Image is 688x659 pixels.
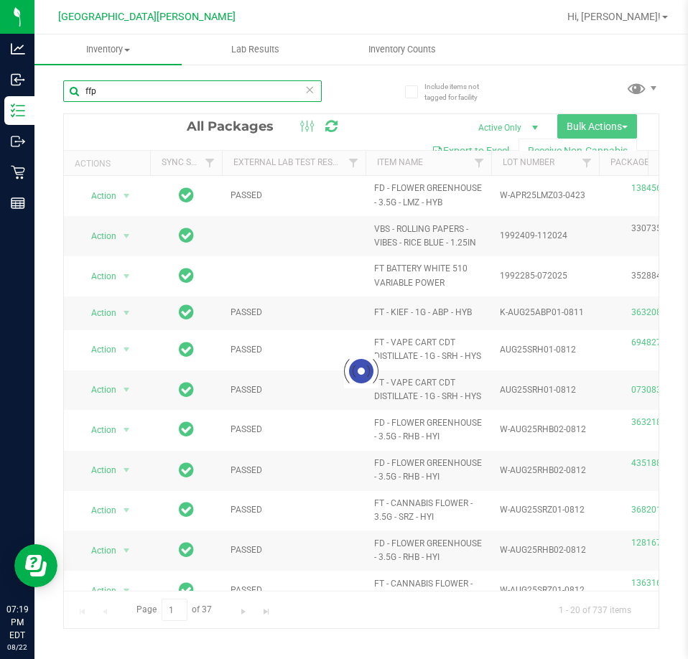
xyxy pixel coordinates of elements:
[11,196,25,210] inline-svg: Reports
[212,43,299,56] span: Lab Results
[349,43,455,56] span: Inventory Counts
[34,43,182,56] span: Inventory
[329,34,476,65] a: Inventory Counts
[11,165,25,179] inline-svg: Retail
[6,603,28,642] p: 07:19 PM EDT
[6,642,28,653] p: 08/22
[305,80,315,99] span: Clear
[34,34,182,65] a: Inventory
[63,80,322,102] input: Search Package ID, Item Name, SKU, Lot or Part Number...
[11,103,25,118] inline-svg: Inventory
[424,81,496,103] span: Include items not tagged for facility
[11,42,25,56] inline-svg: Analytics
[182,34,329,65] a: Lab Results
[14,544,57,587] iframe: Resource center
[11,134,25,149] inline-svg: Outbound
[58,11,236,23] span: [GEOGRAPHIC_DATA][PERSON_NAME]
[567,11,661,22] span: Hi, [PERSON_NAME]!
[11,73,25,87] inline-svg: Inbound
